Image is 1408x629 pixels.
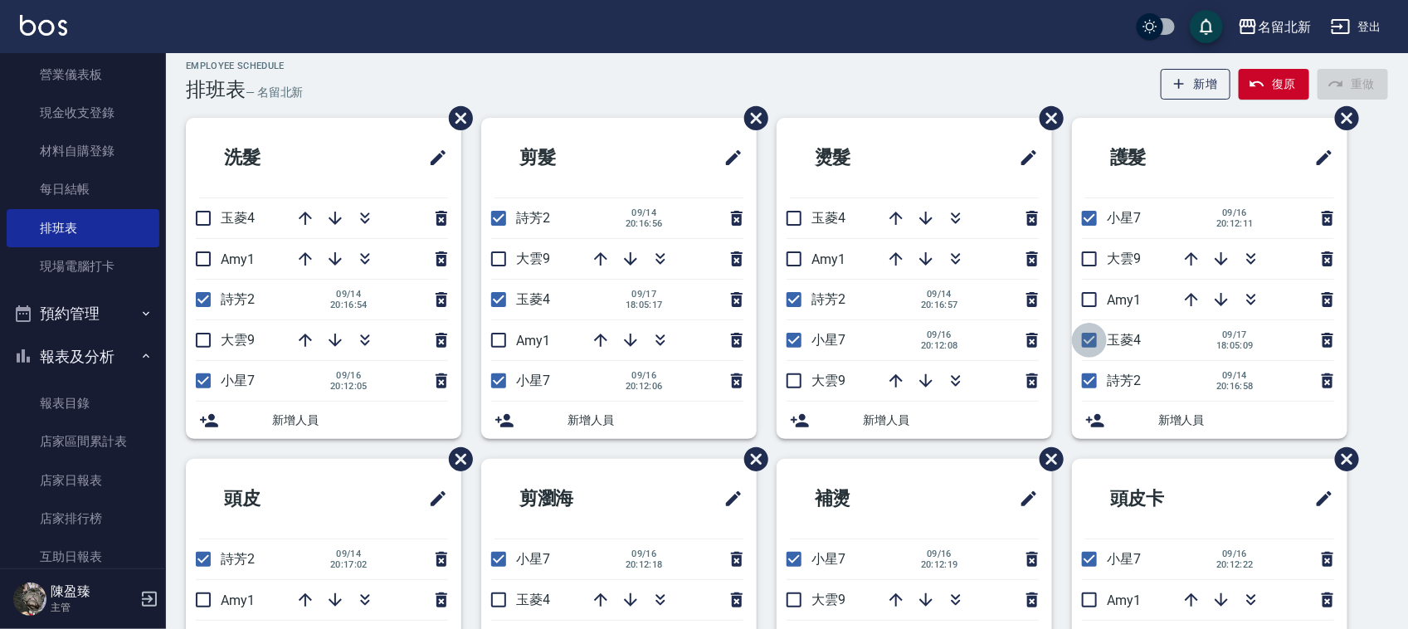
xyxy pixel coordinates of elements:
span: 09/16 [1216,207,1254,218]
span: Amy1 [1107,592,1141,608]
span: 詩芳2 [221,291,255,307]
span: 20:16:54 [330,300,368,310]
h2: 剪瀏海 [495,469,656,529]
span: 小星7 [811,551,845,567]
span: Amy1 [221,592,255,608]
button: 復原 [1239,69,1309,100]
span: 詩芳2 [221,551,255,567]
span: 09/16 [1216,549,1254,559]
span: 刪除班表 [732,94,771,143]
span: 新增人員 [1158,412,1334,429]
span: Amy1 [811,251,845,267]
span: 刪除班表 [436,94,475,143]
button: 報表及分析 [7,335,159,378]
span: 大雲9 [811,592,845,607]
h2: 補燙 [790,469,943,529]
span: 新增人員 [272,412,448,429]
a: 店家排行榜 [7,500,159,538]
div: 新增人員 [777,402,1052,439]
span: 小星7 [221,373,255,388]
span: 09/14 [330,549,368,559]
span: 大雲9 [811,373,845,388]
h5: 陳盈臻 [51,583,135,600]
div: 新增人員 [481,402,757,439]
span: 20:12:08 [921,340,958,351]
a: 每日結帳 [7,170,159,208]
h3: 排班表 [186,78,246,101]
span: 詩芳2 [811,291,845,307]
span: 09/14 [626,207,663,218]
button: 登出 [1324,12,1388,42]
span: 20:17:02 [330,559,368,570]
span: 修改班表的標題 [714,479,743,519]
span: 新增人員 [863,412,1039,429]
span: 修改班表的標題 [1304,479,1334,519]
a: 報表目錄 [7,384,159,422]
a: 店家日報表 [7,461,159,500]
span: 修改班表的標題 [1009,479,1039,519]
span: 小星7 [1107,551,1141,567]
h2: 頭皮 [199,469,352,529]
div: 新增人員 [186,402,461,439]
span: 小星7 [516,551,550,567]
span: 玉菱4 [221,210,255,226]
span: 詩芳2 [1107,373,1141,388]
button: save [1190,10,1223,43]
a: 現金收支登錄 [7,94,159,132]
span: 09/16 [626,549,663,559]
span: 09/17 [626,289,663,300]
h2: 剪髮 [495,128,647,188]
span: 修改班表的標題 [418,138,448,178]
span: Amy1 [1107,292,1141,308]
a: 營業儀表板 [7,56,159,94]
span: 大雲9 [1107,251,1141,266]
span: 20:16:58 [1216,381,1254,392]
span: 09/16 [921,549,958,559]
a: 店家區間累計表 [7,422,159,461]
span: 20:12:06 [626,381,663,392]
span: 修改班表的標題 [714,138,743,178]
div: 名留北新 [1258,17,1311,37]
span: 20:16:57 [921,300,958,310]
p: 主管 [51,600,135,615]
a: 排班表 [7,209,159,247]
span: 小星7 [1107,210,1141,226]
h2: 頭皮卡 [1085,469,1247,529]
span: 刪除班表 [1027,435,1066,484]
span: 09/16 [626,370,663,381]
a: 互助日報表 [7,538,159,576]
span: 大雲9 [221,332,255,348]
span: 修改班表的標題 [1009,138,1039,178]
span: 09/14 [921,289,958,300]
span: 修改班表的標題 [1304,138,1334,178]
span: 刪除班表 [1027,94,1066,143]
span: 修改班表的標題 [418,479,448,519]
span: 大雲9 [516,251,550,266]
span: 20:16:56 [626,218,663,229]
button: 預約管理 [7,292,159,335]
img: Person [13,583,46,616]
span: 小星7 [811,332,845,348]
h2: 燙髮 [790,128,943,188]
span: 18:05:09 [1216,340,1254,351]
img: Logo [20,15,67,36]
h2: 洗髮 [199,128,352,188]
span: Amy1 [516,333,550,349]
span: 20:12:19 [921,559,958,570]
span: 玉菱4 [1107,332,1141,348]
span: 09/16 [330,370,368,381]
h6: — 名留北新 [246,84,304,101]
span: 20:12:05 [330,381,368,392]
div: 新增人員 [1072,402,1347,439]
span: 20:12:22 [1216,559,1254,570]
span: Amy1 [221,251,255,267]
h2: Employee Schedule [186,61,304,71]
span: 詩芳2 [516,210,550,226]
span: 小星7 [516,373,550,388]
span: 新增人員 [568,412,743,429]
span: 玉菱4 [516,592,550,607]
span: 玉菱4 [811,210,845,226]
span: 20:12:18 [626,559,663,570]
span: 玉菱4 [516,291,550,307]
span: 18:05:17 [626,300,663,310]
